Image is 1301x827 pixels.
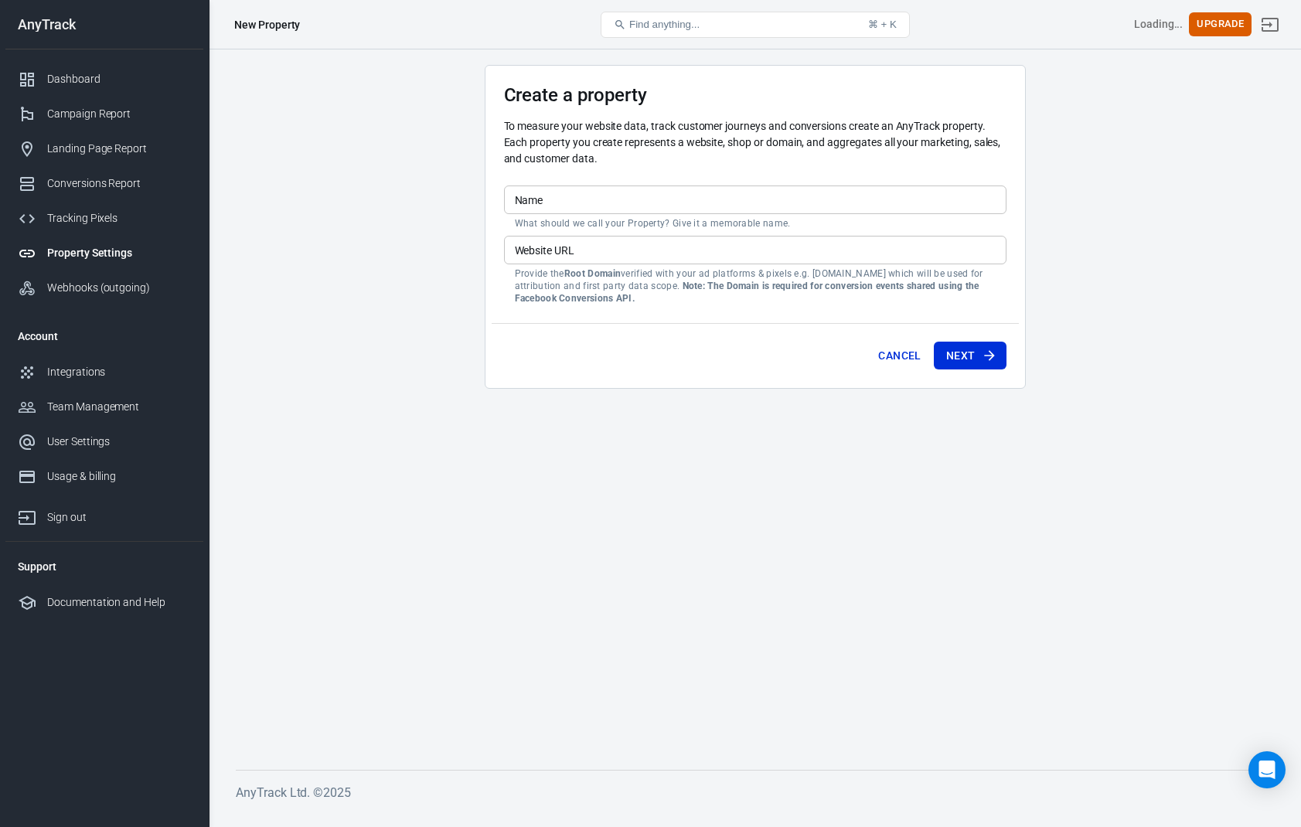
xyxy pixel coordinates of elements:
[1134,16,1184,32] div: Account id: <>
[872,342,927,370] button: Cancel
[47,468,191,485] div: Usage & billing
[5,97,203,131] a: Campaign Report
[629,19,700,30] span: Find anything...
[504,84,1006,106] h3: Create a property
[5,355,203,390] a: Integrations
[47,175,191,192] div: Conversions Report
[1189,12,1252,36] button: Upgrade
[47,509,191,526] div: Sign out
[5,548,203,585] li: Support
[47,141,191,157] div: Landing Page Report
[601,12,910,38] button: Find anything...⌘ + K
[934,342,1006,370] button: Next
[564,268,621,279] strong: Root Domain
[504,118,1006,167] p: To measure your website data, track customer journeys and conversions create an AnyTrack property...
[5,459,203,494] a: Usage & billing
[47,210,191,226] div: Tracking Pixels
[47,399,191,415] div: Team Management
[236,783,1274,802] h6: AnyTrack Ltd. © 2025
[868,19,897,30] div: ⌘ + K
[504,185,1006,214] input: Your Website Name
[5,62,203,97] a: Dashboard
[5,424,203,459] a: User Settings
[515,267,996,305] p: Provide the verified with your ad platforms & pixels e.g. [DOMAIN_NAME] which will be used for at...
[1252,6,1289,43] a: Sign out
[47,434,191,450] div: User Settings
[5,166,203,201] a: Conversions Report
[47,71,191,87] div: Dashboard
[5,131,203,166] a: Landing Page Report
[5,494,203,535] a: Sign out
[504,236,1006,264] input: example.com
[5,271,203,305] a: Webhooks (outgoing)
[47,594,191,611] div: Documentation and Help
[5,236,203,271] a: Property Settings
[5,390,203,424] a: Team Management
[515,281,979,304] strong: Note: The Domain is required for conversion events shared using the Facebook Conversions API.
[47,106,191,122] div: Campaign Report
[515,217,996,230] p: What should we call your Property? Give it a memorable name.
[234,17,300,32] div: New Property
[5,201,203,236] a: Tracking Pixels
[1248,751,1286,788] div: Open Intercom Messenger
[5,318,203,355] li: Account
[47,245,191,261] div: Property Settings
[47,280,191,296] div: Webhooks (outgoing)
[47,364,191,380] div: Integrations
[5,18,203,32] div: AnyTrack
